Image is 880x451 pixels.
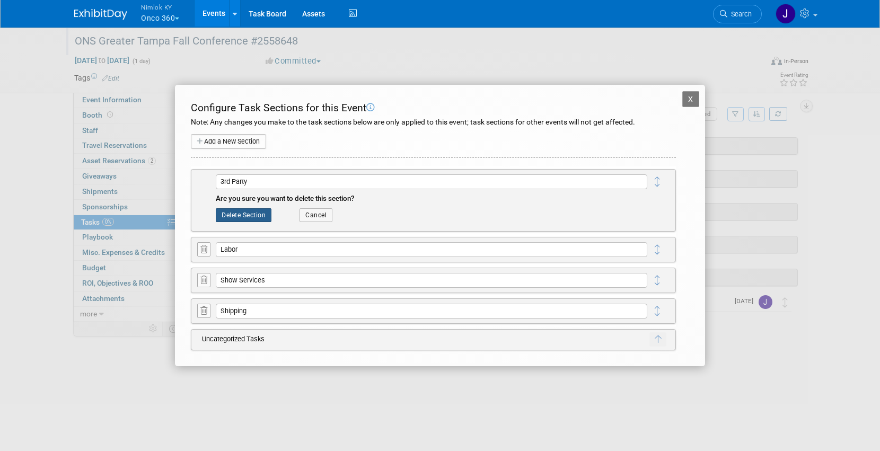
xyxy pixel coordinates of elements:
div: Configure Task Sections for this Event [191,101,676,116]
i: Move uncategorized tasks to the top [655,335,661,344]
button: X [682,91,699,107]
input: Enter section name [216,273,647,288]
input: Enter section name [216,304,647,319]
i: Delete Section [200,307,207,315]
i: Delete Section [200,276,207,284]
i: Click and drag to reorder sections [649,240,665,259]
img: Jamie Dunn [776,4,796,24]
button: Delete Section [216,208,271,222]
a: Search [713,5,762,23]
span: Nimlok KY [141,2,179,13]
button: Cancel [300,208,332,222]
i: Click and drag to reorder sections [649,302,665,320]
span: Search [727,10,752,18]
div: Note: Any changes you make to the task sections below are only applied to this event; task sectio... [191,116,676,127]
div: Are you sure you want to delete this section? [216,191,647,204]
i: Click and drag to reorder sections [649,271,665,289]
input: Enter section name [216,242,647,257]
td: Uncategorized Tasks [197,332,649,347]
i: Delete Section [200,245,207,253]
button: Add a New Section [191,134,266,149]
input: Enter section name [216,174,647,189]
i: Click and drag to reorder sections [649,172,665,191]
img: ExhibitDay [74,9,127,20]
